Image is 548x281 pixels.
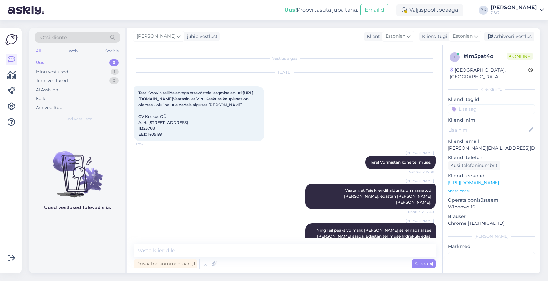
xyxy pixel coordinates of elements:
span: [PERSON_NAME] [406,178,434,183]
span: 17:37 [136,141,160,146]
div: Arhiveeritud [36,105,63,111]
div: [PERSON_NAME] [491,5,537,10]
span: Ning Teil peaks võimalik [PERSON_NAME] sellel nädalal see [PERSON_NAME] saada. Edastan tellimuse ... [316,228,432,244]
div: All [35,47,42,55]
div: Vestlus algas [134,56,436,61]
div: Privaatne kommentaar [134,259,197,268]
div: Web [68,47,79,55]
div: Minu vestlused [36,69,68,75]
span: [PERSON_NAME] [406,218,434,223]
div: [DATE] [134,69,436,75]
span: Nähtud ✓ 17:40 [408,209,434,214]
p: Brauser [448,213,535,220]
span: Tere! Vormistan kohe tellimuse. [370,160,431,165]
div: Klient [364,33,380,40]
div: Kliendi info [448,86,535,92]
div: 0 [109,59,119,66]
div: 0 [109,77,119,84]
p: Uued vestlused tulevad siia. [44,204,111,211]
div: Klienditugi [419,33,447,40]
div: juhib vestlust [184,33,218,40]
span: [PERSON_NAME] [406,150,434,155]
div: Socials [104,47,120,55]
span: Tere! Soovin tellida arvega ettevõttele järgmise arvuti: Vaatasin, et Viru Keskuse kaupluses on o... [138,91,253,137]
div: Uus [36,59,44,66]
span: l [454,55,456,59]
p: Kliendi telefon [448,154,535,161]
a: [PERSON_NAME]C&C [491,5,544,15]
button: Emailid [360,4,388,16]
div: Väljaspool tööaega [396,4,463,16]
div: Arhiveeri vestlus [484,32,534,41]
span: Estonian [453,33,473,40]
p: Märkmed [448,243,535,250]
div: # lm5pat4o [464,52,507,60]
span: Saada [414,261,433,267]
div: Küsi telefoninumbrit [448,161,500,170]
p: Windows 10 [448,204,535,210]
span: [PERSON_NAME] [137,33,175,40]
input: Lisa tag [448,104,535,114]
div: Proovi tasuta juba täna: [284,6,358,14]
p: Kliendi email [448,138,535,145]
div: Kõik [36,95,45,102]
b: Uus! [284,7,297,13]
span: Uued vestlused [62,116,93,122]
p: Chrome [TECHNICAL_ID] [448,220,535,227]
span: Online [507,53,533,60]
div: 1 [111,69,119,75]
p: Vaata edasi ... [448,188,535,194]
div: [PERSON_NAME] [448,233,535,239]
p: Kliendi tag'id [448,96,535,103]
p: Kliendi nimi [448,117,535,124]
div: C&C [491,10,537,15]
img: Askly Logo [5,33,18,46]
div: Tiimi vestlused [36,77,68,84]
img: No chats [29,140,125,198]
p: Operatsioonisüsteem [448,197,535,204]
a: [URL][DOMAIN_NAME] [448,180,499,186]
span: Vaatan, et Teie kliendihalduriks on määratud [PERSON_NAME], edastan [PERSON_NAME] [PERSON_NAME]! [344,188,432,205]
div: [GEOGRAPHIC_DATA], [GEOGRAPHIC_DATA] [450,67,528,80]
div: BK [479,6,488,15]
div: AI Assistent [36,87,60,93]
p: Klienditeekond [448,173,535,179]
span: Otsi kliente [40,34,67,41]
span: Nähtud ✓ 17:38 [409,170,434,174]
input: Lisa nimi [448,126,527,134]
span: Estonian [386,33,405,40]
p: [PERSON_NAME][EMAIL_ADDRESS][DOMAIN_NAME] [448,145,535,152]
